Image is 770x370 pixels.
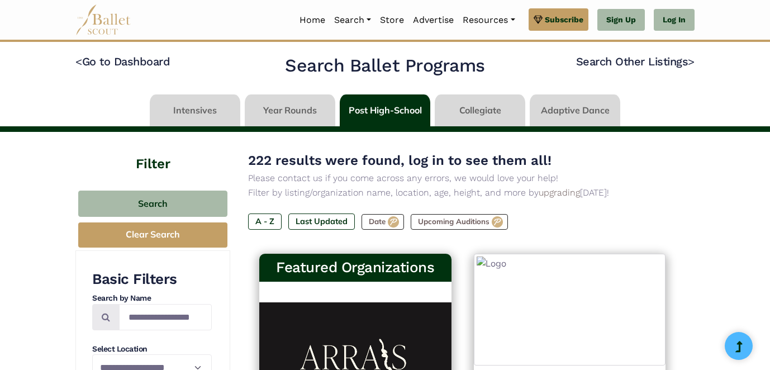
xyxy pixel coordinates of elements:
h4: Select Location [92,344,212,355]
p: Please contact us if you come across any errors, we would love your help! [248,171,677,186]
h2: Search Ballet Programs [285,54,484,78]
a: Advertise [408,8,458,32]
p: Filter by listing/organization name, location, age, height, and more by [DATE]! [248,186,677,200]
img: Logo [474,254,666,366]
a: Subscribe [529,8,588,31]
button: Search [78,191,227,217]
label: Date [362,214,404,230]
li: Post High-School [338,94,432,126]
span: Subscribe [545,13,583,26]
h4: Filter [75,132,230,174]
li: Year Rounds [243,94,338,126]
li: Intensives [148,94,243,126]
a: Search [330,8,376,32]
button: Clear Search [78,222,227,248]
label: Upcoming Auditions [411,214,508,230]
a: <Go to Dashboard [75,55,170,68]
a: upgrading [539,187,580,198]
a: Home [295,8,330,32]
li: Adaptive Dance [527,94,622,126]
label: A - Z [248,214,282,229]
span: 222 results were found, log in to see them all! [248,153,552,168]
a: Resources [458,8,519,32]
img: gem.svg [534,13,543,26]
a: Store [376,8,408,32]
a: Log In [654,9,695,31]
h4: Search by Name [92,293,212,304]
h3: Basic Filters [92,270,212,289]
a: Search Other Listings> [576,55,695,68]
code: > [688,54,695,68]
label: Last Updated [288,214,355,229]
code: < [75,54,82,68]
input: Search by names... [119,304,212,330]
li: Collegiate [432,94,527,126]
h3: Featured Organizations [268,258,443,277]
a: Sign Up [597,9,645,31]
